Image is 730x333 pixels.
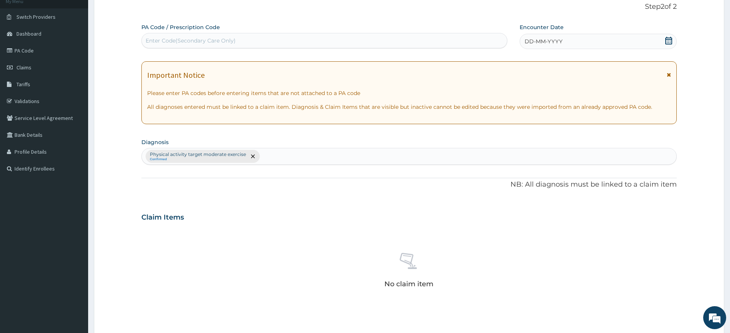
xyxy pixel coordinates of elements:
div: Chat with us now [40,43,129,53]
div: Enter Code(Secondary Care Only) [146,37,236,44]
h3: Claim Items [141,213,184,222]
span: We're online! [44,97,106,174]
textarea: Type your message and hit 'Enter' [4,209,146,236]
span: DD-MM-YYYY [525,38,563,45]
p: Step 2 of 2 [141,3,677,11]
label: Encounter Date [520,23,564,31]
img: d_794563401_company_1708531726252_794563401 [14,38,31,57]
span: Dashboard [16,30,41,37]
h1: Important Notice [147,71,205,79]
p: All diagnoses entered must be linked to a claim item. Diagnosis & Claim Items that are visible bu... [147,103,671,111]
p: No claim item [384,280,433,288]
p: NB: All diagnosis must be linked to a claim item [141,180,677,190]
span: Switch Providers [16,13,56,20]
p: Please enter PA codes before entering items that are not attached to a PA code [147,89,671,97]
label: Diagnosis [141,138,169,146]
div: Minimize live chat window [126,4,144,22]
span: Claims [16,64,31,71]
span: Tariffs [16,81,30,88]
label: PA Code / Prescription Code [141,23,220,31]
